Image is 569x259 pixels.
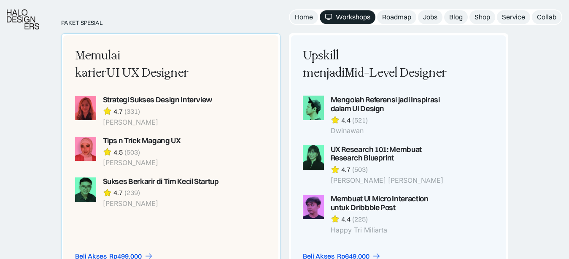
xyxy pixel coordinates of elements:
[532,10,561,24] a: Collab
[341,116,351,125] div: 4.4
[303,96,448,135] a: Mengolah Referensi jadi Inspirasi dalam UI Design4.4(521)Dwinawan
[444,10,468,24] a: Blog
[475,13,490,21] div: Shop
[113,188,123,197] div: 4.7
[103,96,212,104] div: Strategi Sukses Design Interview
[377,10,416,24] a: Roadmap
[331,145,448,163] div: UX Research 101: Membuat Research Blueprint
[352,165,368,174] div: (503)
[75,96,220,126] a: Strategi Sukses Design Interview4.7(331)[PERSON_NAME]
[75,136,220,167] a: Tips n Trick Magang UX4.5(503)[PERSON_NAME]
[449,13,463,21] div: Blog
[423,13,437,21] div: Jobs
[352,215,368,224] div: (225)
[331,226,448,234] div: Happy Tri Miliarta
[75,177,220,208] a: Sukses Berkarir di Tim Kecil Startup4.7(239)[PERSON_NAME]
[331,176,448,184] div: [PERSON_NAME] [PERSON_NAME]
[103,177,219,186] div: Sukses Berkarir di Tim Kecil Startup
[290,10,318,24] a: Home
[124,188,140,197] div: (239)
[331,127,448,135] div: Dwinawan
[303,195,448,234] a: Membuat UI Micro Interaction untuk Dribbble Post4.4(225)Happy Tri Miliarta
[331,195,448,212] div: Membuat UI Micro Interaction untuk Dribbble Post
[103,200,219,208] div: [PERSON_NAME]
[103,118,212,126] div: [PERSON_NAME]
[341,215,351,224] div: 4.4
[113,107,123,116] div: 4.7
[382,13,411,21] div: Roadmap
[61,19,508,27] div: PAKET SPESIAL
[303,145,448,185] a: UX Research 101: Membuat Research Blueprint4.7(503)[PERSON_NAME] [PERSON_NAME]
[303,47,448,82] div: Upskill menjadi
[113,148,123,157] div: 4.5
[124,148,140,157] div: (503)
[103,159,181,167] div: [PERSON_NAME]
[106,66,189,80] span: UI UX Designer
[341,165,351,174] div: 4.7
[497,10,530,24] a: Service
[469,10,495,24] a: Shop
[124,107,140,116] div: (331)
[345,66,447,80] span: Mid-Level Designer
[418,10,442,24] a: Jobs
[103,136,181,145] div: Tips n Trick Magang UX
[352,116,368,125] div: (521)
[295,13,313,21] div: Home
[331,96,448,113] div: Mengolah Referensi jadi Inspirasi dalam UI Design
[75,47,220,82] div: Memulai karier
[502,13,525,21] div: Service
[336,13,370,21] div: Workshops
[537,13,556,21] div: Collab
[320,10,375,24] a: Workshops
